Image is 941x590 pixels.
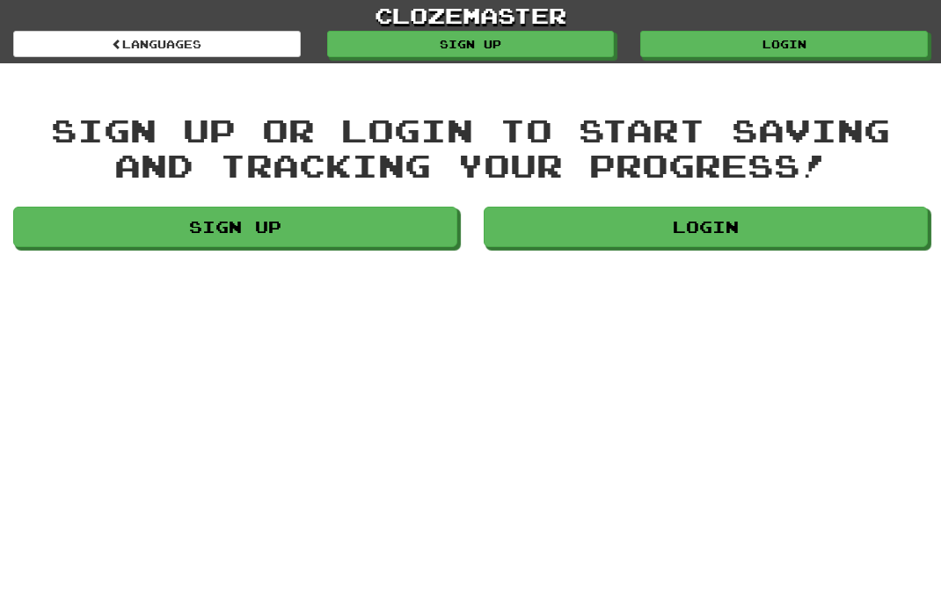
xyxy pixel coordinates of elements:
[484,207,928,247] a: Login
[13,113,928,182] div: Sign up or login to start saving and tracking your progress!
[13,207,457,247] a: Sign up
[640,31,928,57] a: Login
[327,31,615,57] a: Sign up
[13,31,301,57] a: Languages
